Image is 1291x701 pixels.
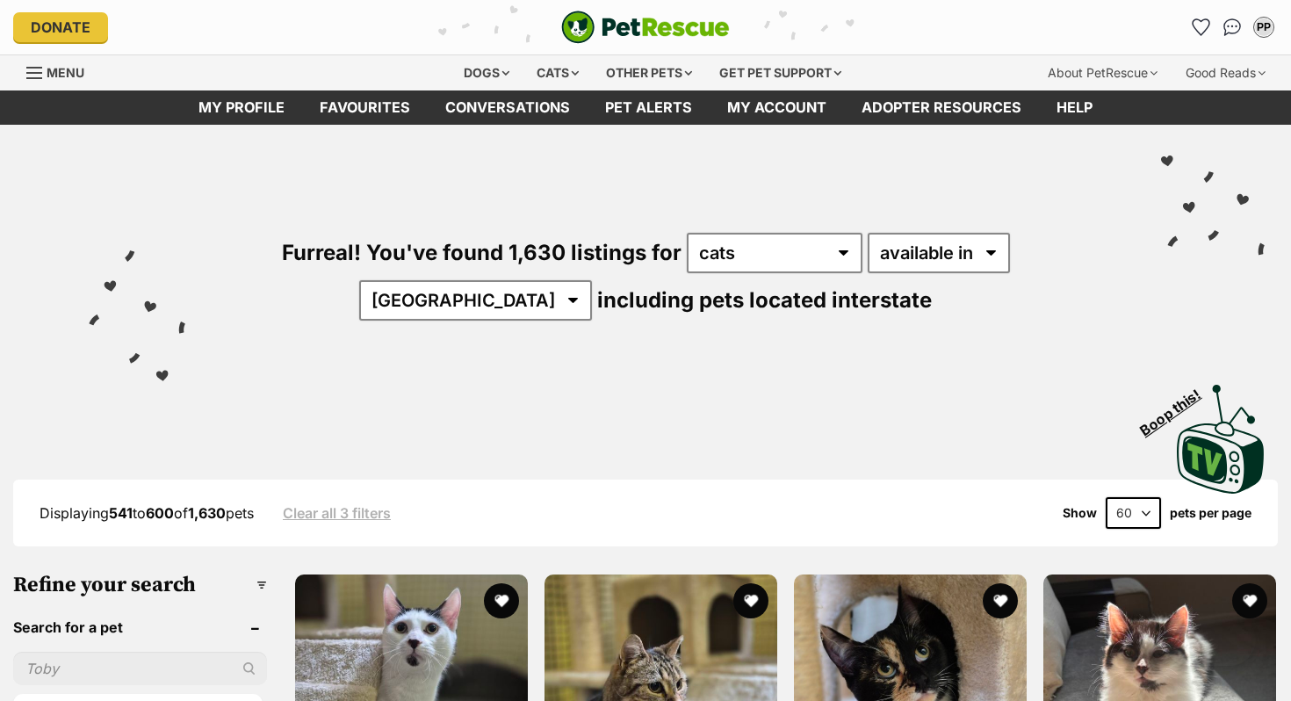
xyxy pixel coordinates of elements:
span: Furreal! You've found 1,630 listings for [282,240,682,265]
button: favourite [484,583,519,618]
span: Boop this! [1137,375,1218,438]
button: favourite [983,583,1018,618]
a: Clear all 3 filters [283,505,391,521]
a: My account [710,90,844,125]
div: Good Reads [1173,55,1278,90]
div: About PetRescue [1035,55,1170,90]
button: My account [1250,13,1278,41]
a: My profile [181,90,302,125]
input: Toby [13,652,267,685]
div: Cats [524,55,591,90]
div: Other pets [594,55,704,90]
strong: 1,630 [188,504,226,522]
img: chat-41dd97257d64d25036548639549fe6c8038ab92f7586957e7f3b1b290dea8141.svg [1223,18,1242,36]
span: Menu [47,65,84,80]
strong: 600 [146,504,174,522]
span: Show [1063,506,1097,520]
button: favourite [1232,583,1267,618]
img: PetRescue TV logo [1177,385,1265,494]
a: Conversations [1218,13,1246,41]
h3: Refine your search [13,573,267,597]
span: including pets located interstate [597,287,932,313]
a: PetRescue [561,11,730,44]
button: favourite [733,583,768,618]
a: conversations [428,90,588,125]
ul: Account quick links [1186,13,1278,41]
a: Boop this! [1177,369,1265,497]
a: Menu [26,55,97,87]
div: Get pet support [707,55,854,90]
iframe: Help Scout Beacon - Open [1164,613,1256,666]
span: Displaying to of pets [40,504,254,522]
a: Favourites [302,90,428,125]
strong: 541 [109,504,133,522]
a: Pet alerts [588,90,710,125]
a: Adopter resources [844,90,1039,125]
a: Donate [13,12,108,42]
img: logo-cat-932fe2b9b8326f06289b0f2fb663e598f794de774fb13d1741a6617ecf9a85b4.svg [561,11,730,44]
div: PP [1255,18,1273,36]
a: Favourites [1186,13,1215,41]
header: Search for a pet [13,619,267,635]
a: Help [1039,90,1110,125]
label: pets per page [1170,506,1251,520]
div: Dogs [451,55,522,90]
